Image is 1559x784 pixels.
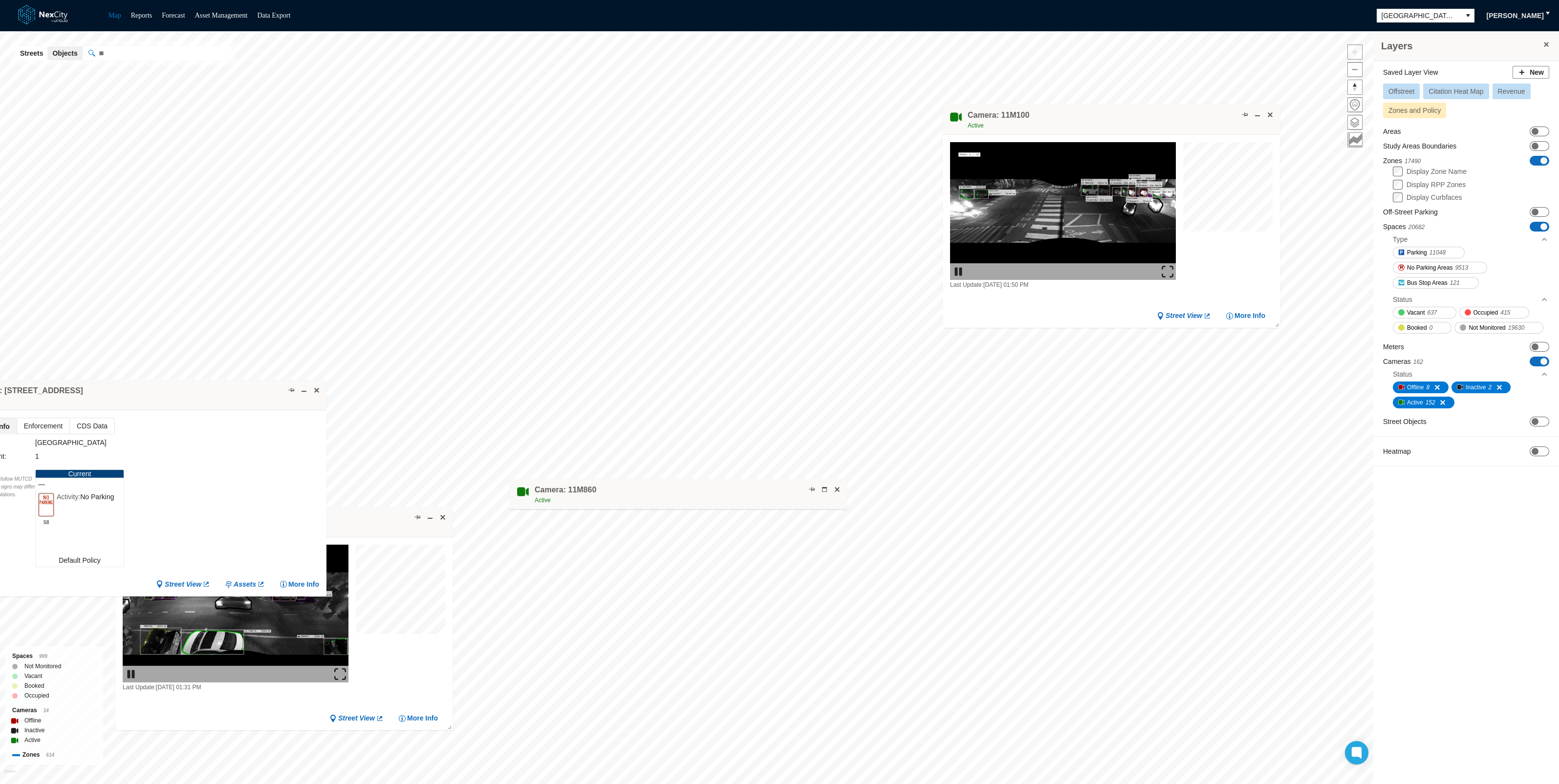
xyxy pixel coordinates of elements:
[1498,87,1525,95] span: Revenue
[35,451,213,462] div: 1
[1393,247,1465,258] button: Parking11048
[47,46,82,60] button: Objects
[1393,307,1456,318] button: Vacant637
[1407,168,1467,175] label: Display Zone Name
[20,48,43,58] span: Streets
[1347,62,1363,77] button: Zoom out
[1407,248,1427,257] span: Parking
[1407,181,1466,189] label: Display RPP Zones
[1347,115,1363,130] button: Layers management
[1487,11,1544,21] span: [PERSON_NAME]
[1157,312,1211,321] a: Street View
[1454,322,1543,334] button: Not Monitored19630
[1383,207,1438,217] label: Off-Street Parking
[15,46,48,60] button: Streets
[1473,308,1498,318] span: Occupied
[24,735,41,745] label: Active
[156,580,210,589] a: Street View
[1348,80,1362,94] span: Reset bearing to north
[123,682,348,692] div: Last Update: [DATE] 01:31 PM
[80,493,114,501] span: No Parking
[1383,342,1404,352] label: Meters
[234,580,256,589] span: Assets
[1393,295,1412,304] div: Status
[1451,381,1511,393] button: Inactive2
[4,770,16,781] a: Mapbox homepage
[108,12,121,19] a: Map
[1455,263,1468,273] span: 9513
[1383,446,1411,456] label: Heatmap
[24,671,42,681] label: Vacant
[280,580,319,589] button: More Info
[1347,44,1363,60] button: Zoom in
[1407,278,1448,288] span: Bus Stop Areas
[46,752,54,758] span: 614
[1513,66,1549,79] button: New
[968,122,984,129] span: Active
[1405,158,1421,165] span: 17490
[1393,381,1449,393] button: Offline8
[1393,232,1548,247] div: Type
[1347,80,1363,95] button: Reset bearing to north
[36,554,124,567] div: Default Policy
[1407,193,1462,201] label: Display Curbfaces
[1429,323,1433,333] span: 0
[1383,84,1420,99] button: Offstreet
[24,716,41,725] label: Offline
[1348,63,1362,77] span: Zoom out
[1383,103,1446,118] button: Zones and Policy
[1489,382,1492,392] span: 2
[1383,141,1456,151] label: Study Areas Boundaries
[1348,45,1362,59] span: Zoom in
[1508,323,1524,333] span: 19630
[968,110,1029,130] div: Double-click to make header text selectable
[1347,97,1363,112] button: Home
[257,12,290,19] a: Data Export
[1480,8,1550,23] button: [PERSON_NAME]
[338,714,375,723] span: Street View
[950,280,1176,290] div: Last Update: [DATE] 01:50 PM
[1459,307,1530,318] button: Occupied415
[1381,39,1541,53] h3: Layers
[1469,323,1505,333] span: Not Monitored
[1226,312,1265,321] button: More Info
[24,725,44,735] label: Inactive
[535,485,596,505] div: Double-click to make header text selectable
[1407,398,1423,407] span: Active
[1393,397,1454,408] button: Active152
[356,545,451,639] canvas: Map
[1383,156,1421,166] label: Zones
[195,12,248,19] a: Asset Management
[1407,263,1452,273] span: No Parking Areas
[1393,322,1451,334] button: Booked0
[1383,127,1401,136] label: Areas
[1500,308,1510,318] span: 415
[1393,277,1479,289] button: Bus Stop Areas121
[1462,9,1474,22] button: select
[35,437,213,448] div: [GEOGRAPHIC_DATA]
[1429,248,1446,257] span: 11048
[12,750,96,760] div: Zones
[43,708,49,713] span: 14
[38,480,121,488] span: —
[12,651,96,661] div: Spaces
[1347,132,1363,148] button: Key metrics
[950,142,1176,280] img: video
[1162,266,1173,277] img: expand
[38,517,54,525] span: S8
[1408,224,1425,231] span: 20682
[1382,11,1457,21] span: [GEOGRAPHIC_DATA][PERSON_NAME]
[1450,278,1460,288] span: 121
[1413,359,1423,365] span: 162
[535,497,551,504] span: Active
[1429,87,1483,95] span: Citation Heat Map
[1388,106,1441,114] span: Zones and Policy
[1407,308,1425,318] span: Vacant
[1426,382,1429,392] span: 8
[24,661,61,671] label: Not Monitored
[1427,308,1437,318] span: 637
[17,418,69,434] span: Enforcement
[407,714,438,723] span: More Info
[57,493,80,501] span: Activity:
[1183,142,1278,237] canvas: Map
